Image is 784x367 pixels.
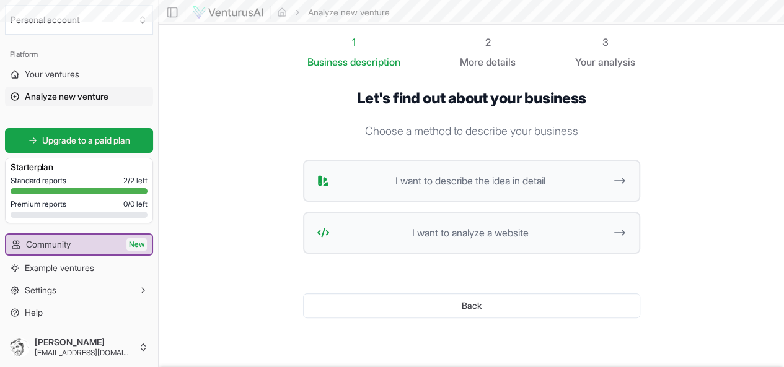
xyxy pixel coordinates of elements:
p: Choose a method to describe your business [303,123,640,140]
span: Analyze new venture [25,90,108,103]
span: I want to describe the idea in detail [335,173,606,188]
a: Upgrade to a paid plan [5,128,153,153]
span: Premium reports [11,199,66,209]
div: Platform [5,45,153,64]
a: Your ventures [5,64,153,84]
span: More [460,54,483,69]
span: Example ventures [25,262,94,274]
span: 2 / 2 left [123,176,148,186]
button: [PERSON_NAME][EMAIL_ADDRESS][DOMAIN_NAME] [5,332,153,362]
span: New [126,238,147,251]
a: Analyze new venture [5,87,153,106]
button: I want to analyze a website [303,212,640,254]
div: 2 [460,35,516,50]
a: CommunityNew [6,235,152,254]
button: I want to describe the idea in detail [303,160,640,202]
a: Help [5,303,153,322]
span: 0 / 0 left [123,199,148,209]
span: description [350,56,400,68]
span: [PERSON_NAME] [35,337,133,348]
button: Settings [5,280,153,300]
h3: Starter plan [11,161,148,173]
span: [EMAIL_ADDRESS][DOMAIN_NAME] [35,348,133,358]
span: Business [307,54,348,69]
div: 3 [575,35,635,50]
span: Your [575,54,596,69]
span: details [486,56,516,68]
span: Upgrade to a paid plan [42,134,130,147]
span: Help [25,306,43,319]
div: 1 [307,35,400,50]
img: ACg8ocIarcbxhuB6FjSHiS2k0cPWr9DEFqV6QvB0jOa2KVl7dBqHRjo=s96-c [10,337,30,357]
span: I want to analyze a website [335,225,606,240]
button: Back [303,293,640,318]
span: Community [26,238,71,251]
span: analysis [598,56,635,68]
span: Your ventures [25,68,79,80]
h1: Let's find out about your business [303,89,640,108]
span: Settings [25,284,56,296]
a: Example ventures [5,258,153,278]
span: Standard reports [11,176,66,186]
